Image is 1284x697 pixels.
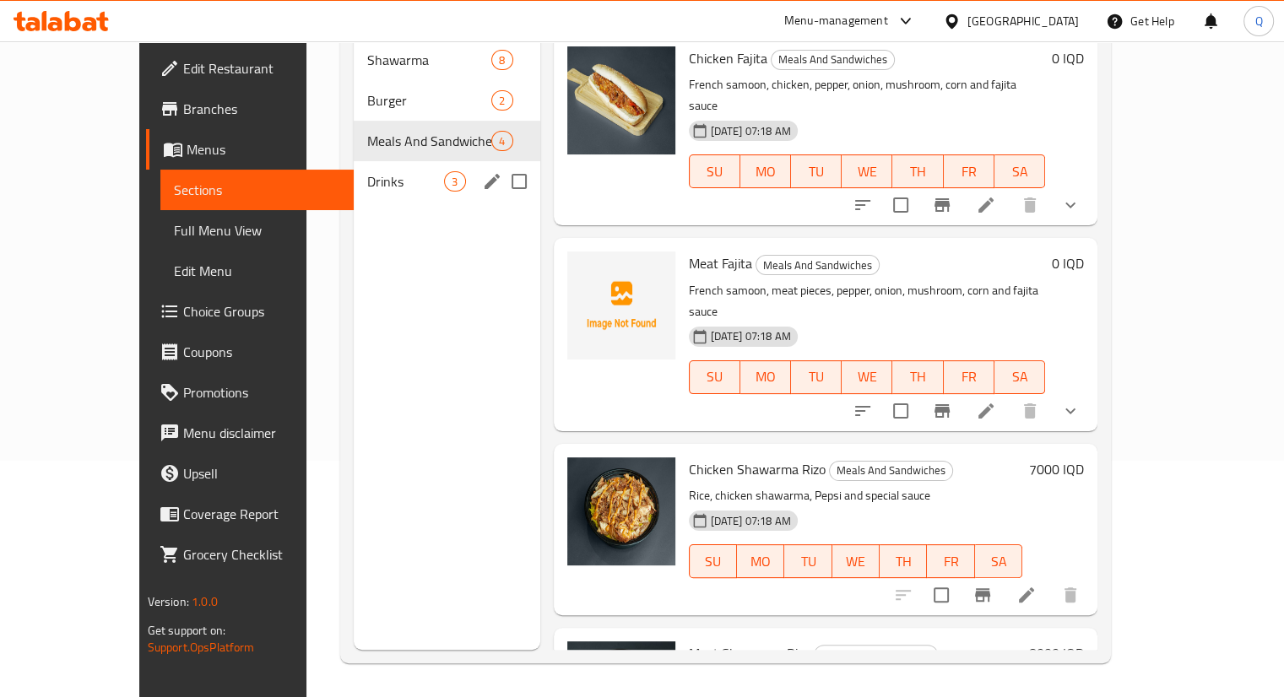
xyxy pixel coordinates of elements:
[183,342,340,362] span: Coupons
[976,401,996,421] a: Edit menu item
[146,372,354,413] a: Promotions
[367,131,491,151] span: Meals And Sandwiches
[689,280,1046,322] p: French samoon, meat pieces, pepper, onion, mushroom, corn and fajita sauce
[994,360,1045,394] button: SA
[183,301,340,321] span: Choice Groups
[187,139,340,159] span: Menus
[445,174,464,190] span: 3
[922,391,962,431] button: Branch-specific-item
[944,154,994,188] button: FR
[1050,575,1091,615] button: delete
[689,360,740,394] button: SU
[689,154,740,188] button: SU
[146,494,354,534] a: Coverage Report
[696,549,730,574] span: SU
[1029,641,1084,665] h6: 8000 IQD
[183,504,340,524] span: Coverage Report
[1029,457,1084,481] h6: 7000 IQD
[567,251,675,359] img: Meat Fajita
[976,195,996,215] a: Edit menu item
[740,154,791,188] button: MO
[842,154,892,188] button: WE
[704,328,798,344] span: [DATE] 07:18 AM
[784,544,832,578] button: TU
[737,544,784,578] button: MO
[567,46,675,154] img: Chicken Fajita
[183,382,340,403] span: Promotions
[922,185,962,225] button: Branch-specific-item
[892,360,943,394] button: TH
[183,463,340,484] span: Upsell
[567,457,675,565] img: Chicken Shawarma Rizo
[1001,159,1038,184] span: SA
[696,365,734,389] span: SU
[183,58,340,78] span: Edit Restaurant
[146,413,354,453] a: Menu disclaimer
[689,640,810,666] span: Meat Shawarma Rizo
[174,180,340,200] span: Sections
[839,549,873,574] span: WE
[798,365,835,389] span: TU
[704,123,798,139] span: [DATE] 07:18 AM
[148,636,255,658] a: Support.OpsPlatform
[492,93,512,109] span: 2
[791,360,842,394] button: TU
[848,159,886,184] span: WE
[829,461,953,481] div: Meals And Sandwiches
[1010,185,1050,225] button: delete
[740,360,791,394] button: MO
[975,544,1022,578] button: SA
[146,129,354,170] a: Menus
[772,50,894,69] span: Meals And Sandwiches
[689,544,737,578] button: SU
[791,549,825,574] span: TU
[967,12,1079,30] div: [GEOGRAPHIC_DATA]
[704,513,798,529] span: [DATE] 07:18 AM
[183,99,340,119] span: Branches
[899,159,936,184] span: TH
[492,133,512,149] span: 4
[1016,585,1037,605] a: Edit menu item
[1254,12,1262,30] span: Q
[899,365,936,389] span: TH
[354,40,539,80] div: Shawarma8
[1052,46,1084,70] h6: 0 IQD
[934,549,967,574] span: FR
[689,251,752,276] span: Meat Fajita
[1060,195,1081,215] svg: Show Choices
[927,544,974,578] button: FR
[689,74,1046,116] p: French samoon, chicken, pepper, onion, mushroom, corn and fajita sauce
[491,50,512,70] div: items
[791,154,842,188] button: TU
[883,393,918,429] span: Select to update
[146,291,354,332] a: Choice Groups
[444,171,465,192] div: items
[1010,391,1050,431] button: delete
[160,170,354,210] a: Sections
[367,50,491,70] span: Shawarma
[848,365,886,389] span: WE
[174,220,340,240] span: Full Menu View
[183,544,340,565] span: Grocery Checklist
[1050,185,1091,225] button: show more
[479,169,505,194] button: edit
[756,256,879,275] span: Meals And Sandwiches
[491,131,512,151] div: items
[160,210,354,251] a: Full Menu View
[1050,391,1091,431] button: show more
[491,90,512,111] div: items
[994,154,1045,188] button: SA
[354,161,539,202] div: Drinks3edit
[146,89,354,129] a: Branches
[784,11,888,31] div: Menu-management
[192,591,218,613] span: 1.0.0
[756,255,880,275] div: Meals And Sandwiches
[183,423,340,443] span: Menu disclaimer
[160,251,354,291] a: Edit Menu
[689,46,767,71] span: Chicken Fajita
[689,457,826,482] span: Chicken Shawarma Rizo
[146,48,354,89] a: Edit Restaurant
[367,90,491,111] span: Burger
